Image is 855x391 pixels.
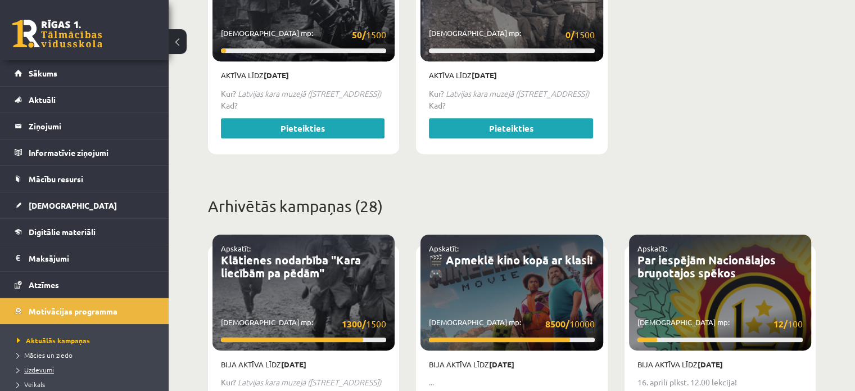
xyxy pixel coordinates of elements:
[566,28,595,42] span: 1500
[17,380,45,389] span: Veikals
[342,317,386,331] span: 1500
[221,100,238,110] strong: Kad?
[566,29,574,41] strong: 0/
[352,28,386,42] span: 1500
[429,253,592,280] a: 🎬 Apmeklē kino kopā ar klasi! 🎮
[221,244,251,253] a: Apskatīt:
[773,318,788,330] strong: 12/
[429,28,594,42] p: [DEMOGRAPHIC_DATA] mp:
[489,359,514,369] strong: [DATE]
[637,253,776,280] a: Par iespējām Nacionālajos bruņotajos spēkos
[221,317,386,331] p: [DEMOGRAPHIC_DATA] mp:
[221,253,361,280] a: Klātienes nodarbība "Kara liecībām pa pēdām"
[208,195,816,218] p: Arhivētās kampaņas (28)
[29,306,117,316] span: Motivācijas programma
[429,317,594,331] p: [DEMOGRAPHIC_DATA] mp:
[29,113,155,139] legend: Ziņojumi
[446,88,589,99] em: Latvijas kara muzejā ([STREET_ADDRESS])
[29,200,117,210] span: [DEMOGRAPHIC_DATA]
[17,336,90,345] span: Aktuālās kampaņas
[637,359,803,370] p: Bija aktīva līdz
[429,359,594,370] p: Bija aktīva līdz
[15,245,155,271] a: Maksājumi
[545,318,569,330] strong: 8500/
[698,359,723,369] strong: [DATE]
[238,376,381,388] em: Latvijas kara muzejā ([STREET_ADDRESS])
[637,317,803,331] p: [DEMOGRAPHIC_DATA] mp:
[637,244,667,253] a: Apskatīt:
[15,113,155,139] a: Ziņojumi
[17,350,73,359] span: Mācies un ziedo
[342,318,366,330] strong: 1300/
[352,29,366,41] strong: 50/
[429,100,446,110] strong: Kad?
[15,298,155,324] a: Motivācijas programma
[15,192,155,218] a: [DEMOGRAPHIC_DATA]
[29,245,155,271] legend: Maksājumi
[238,88,381,99] em: Latvijas kara muzejā ([STREET_ADDRESS])
[429,88,444,98] strong: Kur?
[281,359,306,369] strong: [DATE]
[264,70,289,80] strong: [DATE]
[221,118,384,138] a: Pieteikties
[17,335,157,345] a: Aktuālās kampaņas
[472,70,497,80] strong: [DATE]
[29,68,57,78] span: Sākums
[17,365,157,375] a: Uzdevumi
[29,174,83,184] span: Mācību resursi
[17,350,157,360] a: Mācies un ziedo
[29,227,96,237] span: Digitālie materiāli
[221,28,386,42] p: [DEMOGRAPHIC_DATA] mp:
[429,376,594,388] p: ...
[637,377,737,387] strong: 16. aprīlī plkst. 12.00 lekcija!
[15,140,155,165] a: Informatīvie ziņojumi
[221,359,386,370] p: Bija aktīva līdz
[15,272,155,298] a: Atzīmes
[15,166,155,192] a: Mācību resursi
[12,20,102,48] a: Rīgas 1. Tālmācības vidusskola
[17,379,157,389] a: Veikals
[429,118,592,138] a: Pieteikties
[545,317,595,331] span: 10000
[429,70,594,81] p: Aktīva līdz
[15,219,155,245] a: Digitālie materiāli
[17,365,54,374] span: Uzdevumi
[15,60,155,86] a: Sākums
[221,377,236,387] strong: Kur?
[221,70,386,81] p: Aktīva līdz
[429,244,459,253] a: Apskatīt:
[29,280,59,290] span: Atzīmes
[773,317,803,331] span: 100
[15,87,155,113] a: Aktuāli
[29,95,56,105] span: Aktuāli
[221,88,236,98] strong: Kur?
[29,140,155,165] legend: Informatīvie ziņojumi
